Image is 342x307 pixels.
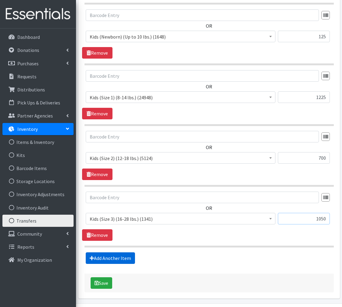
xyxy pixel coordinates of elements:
[2,202,74,214] a: Inventory Audit
[17,60,39,67] p: Purchases
[86,9,319,21] input: Barcode Entry
[17,87,45,93] p: Distributions
[90,154,271,162] span: Kids (Size 2) (12-18 lbs.) (5124)
[17,100,60,106] p: Pick Ups & Deliveries
[278,31,330,42] input: Quantity
[82,229,112,241] a: Remove
[17,126,38,132] p: Inventory
[2,4,74,24] img: HumanEssentials
[86,91,275,103] span: Kids (Size 1) (8-14 lbs.) (24948)
[2,84,74,96] a: Distributions
[2,31,74,43] a: Dashboard
[17,244,34,250] p: Reports
[86,213,275,224] span: Kids (Size 3) (16-28 lbs.) (1341)
[91,277,112,289] button: Save
[206,144,212,151] label: OR
[206,204,212,212] label: OR
[2,188,74,200] a: Inventory Adjustments
[86,252,135,264] a: Add Another Item
[2,136,74,148] a: Items & Inventory
[206,83,212,90] label: OR
[82,169,112,180] a: Remove
[2,97,74,109] a: Pick Ups & Deliveries
[2,228,74,240] a: Community
[2,70,74,83] a: Requests
[82,47,112,59] a: Remove
[17,231,42,237] p: Community
[2,241,74,253] a: Reports
[2,215,74,227] a: Transfers
[86,131,319,142] input: Barcode Entry
[17,73,36,80] p: Requests
[90,93,271,102] span: Kids (Size 1) (8-14 lbs.) (24948)
[86,31,275,42] span: Kids (Newborn) (Up to 10 lbs.) (1648)
[90,215,271,223] span: Kids (Size 3) (16-28 lbs.) (1341)
[206,22,212,29] label: OR
[17,47,39,53] p: Donations
[2,149,74,161] a: Kits
[278,213,330,224] input: Quantity
[17,34,40,40] p: Dashboard
[2,123,74,135] a: Inventory
[2,162,74,174] a: Barcode Items
[90,32,271,41] span: Kids (Newborn) (Up to 10 lbs.) (1648)
[17,113,53,119] p: Partner Agencies
[86,152,275,164] span: Kids (Size 2) (12-18 lbs.) (5124)
[86,192,319,203] input: Barcode Entry
[278,91,330,103] input: Quantity
[2,254,74,266] a: My Organization
[2,175,74,187] a: Storage Locations
[2,44,74,56] a: Donations
[2,57,74,70] a: Purchases
[86,70,319,82] input: Barcode Entry
[82,108,112,119] a: Remove
[17,257,52,263] p: My Organization
[2,110,74,122] a: Partner Agencies
[278,152,330,164] input: Quantity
